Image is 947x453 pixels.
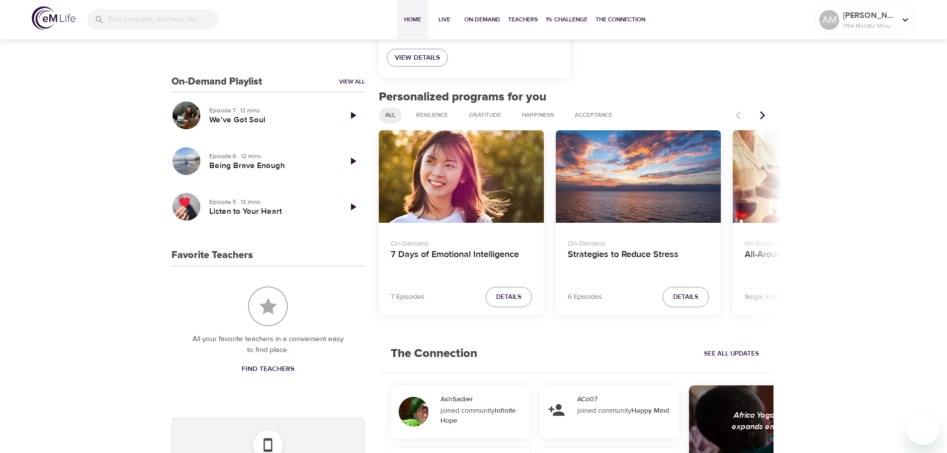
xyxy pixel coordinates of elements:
[209,106,333,115] p: Episode 7 · 12 mins
[108,9,219,30] input: Find programs, teachers, etc...
[496,291,521,303] span: Details
[379,111,401,119] span: All
[508,14,538,25] span: Teachers
[209,115,333,125] h5: We've Got Soul
[907,413,939,445] iframe: Button to launch messaging window
[745,249,886,273] h4: All-Around Appreciation
[568,249,709,273] h4: Strategies to Reduce Stress
[379,335,489,373] h2: The Connection
[172,100,201,130] button: We've Got Soul
[673,291,698,303] span: Details
[440,406,523,426] div: joined community
[191,334,345,356] p: All your favorite teachers in a convienient easy to find place.
[843,9,896,21] p: [PERSON_NAME]
[596,14,645,25] span: The Connection
[401,14,425,25] span: Home
[209,197,333,206] p: Episode 5 · 13 mins
[172,146,201,176] button: Being Brave Enough
[745,235,886,249] p: On-Demand
[209,161,333,171] h5: Being Brave Enough
[569,111,618,119] span: Acceptance
[395,52,440,64] span: View Details
[391,292,425,302] p: 7 Episodes
[209,152,333,161] p: Episode 6 · 12 mins
[631,406,669,415] strong: Happy Mind
[432,14,456,25] span: Live
[701,346,762,362] a: See All Updates
[391,249,532,273] h4: 7 Days of Emotional Intelligence
[733,130,898,223] button: All-Around Appreciation
[341,149,365,173] a: Play Episode
[440,394,526,404] div: AshSadlier
[391,235,532,249] p: On-Demand
[568,235,709,249] p: On-Demand
[568,292,602,302] p: 6 Episodes
[339,78,365,86] a: View All
[577,406,673,416] div: joined community
[172,250,253,261] h3: Favorite Teachers
[238,360,298,378] a: Find Teachers
[704,348,759,360] span: See All Updates
[341,195,365,219] a: Play Episode
[242,363,294,375] span: Find Teachers
[172,192,201,222] button: Listen to Your Heart
[556,130,721,223] button: Strategies to Reduce Stress
[379,90,774,104] h2: Personalized programs for you
[745,292,790,302] p: Single Episode
[486,287,532,307] button: Details
[752,104,774,126] button: Next items
[462,107,508,123] div: Gratitude
[341,103,365,127] a: Play Episode
[248,286,288,326] img: Favorite Teachers
[410,111,454,119] span: Resilience
[843,21,896,30] p: 1194 Mindful Minutes
[387,49,448,67] a: View Details
[172,76,262,88] h3: On-Demand Playlist
[724,410,942,444] div: Africa Yoga Project educates, empowers, elevates and expands employability for [DEMOGRAPHIC_DATA]...
[379,107,402,123] div: All
[209,206,333,217] h5: Listen to Your Heart
[516,111,560,119] span: Happiness
[819,10,839,30] div: AM
[516,107,560,123] div: Happiness
[32,6,76,30] img: logo
[663,287,709,307] button: Details
[568,107,619,123] div: Acceptance
[463,111,507,119] span: Gratitude
[464,14,500,25] span: On-Demand
[440,406,516,425] strong: Infinite Hope
[577,394,675,404] div: ACo07
[546,14,588,25] span: 1% Challenge
[379,130,544,223] button: 7 Days of Emotional Intelligence
[410,107,454,123] div: Resilience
